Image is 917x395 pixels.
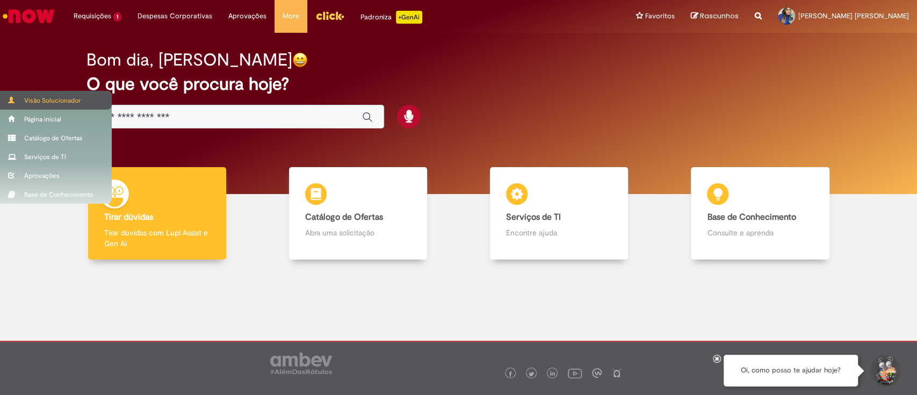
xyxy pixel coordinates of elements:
a: Serviços de TI Encontre ajuda [459,167,660,260]
span: Aprovações [228,11,266,21]
div: Oi, como posso te ajudar hoje? [724,355,858,386]
span: 1 [113,12,121,21]
a: Tirar dúvidas Tirar dúvidas com Lupi Assist e Gen Ai [56,167,257,260]
p: Encontre ajuda [506,227,612,238]
h2: O que você procura hoje? [86,75,831,94]
a: Base de Conhecimento Consulte e aprenda [660,167,861,260]
span: Requisições [74,11,111,21]
p: Abra uma solicitação [305,227,411,238]
b: Base de Conhecimento [707,212,796,222]
a: Rascunhos [691,11,739,21]
h2: Bom dia, [PERSON_NAME] [86,51,292,69]
button: Iniciar Conversa de Suporte [869,355,901,387]
p: Consulte e aprenda [707,227,813,238]
p: Tirar dúvidas com Lupi Assist e Gen Ai [104,227,210,249]
img: logo_footer_facebook.png [508,371,513,377]
span: [PERSON_NAME] [PERSON_NAME] [798,11,909,20]
b: Serviços de TI [506,212,561,222]
span: More [283,11,299,21]
img: ServiceNow [1,5,56,27]
img: logo_footer_workplace.png [592,368,602,378]
p: +GenAi [396,11,422,24]
b: Catálogo de Ofertas [305,212,383,222]
img: click_logo_yellow_360x200.png [315,8,344,24]
b: Tirar dúvidas [104,212,153,222]
img: logo_footer_twitter.png [529,371,534,377]
div: Padroniza [360,11,422,24]
img: logo_footer_linkedin.png [550,371,555,377]
img: logo_footer_naosei.png [612,368,622,378]
img: logo_footer_youtube.png [568,366,582,380]
span: Favoritos [645,11,675,21]
img: logo_footer_ambev_rotulo_gray.png [270,353,332,374]
span: Rascunhos [700,11,739,21]
span: Despesas Corporativas [138,11,212,21]
img: happy-face.png [292,52,308,68]
a: Catálogo de Ofertas Abra uma solicitação [257,167,458,260]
